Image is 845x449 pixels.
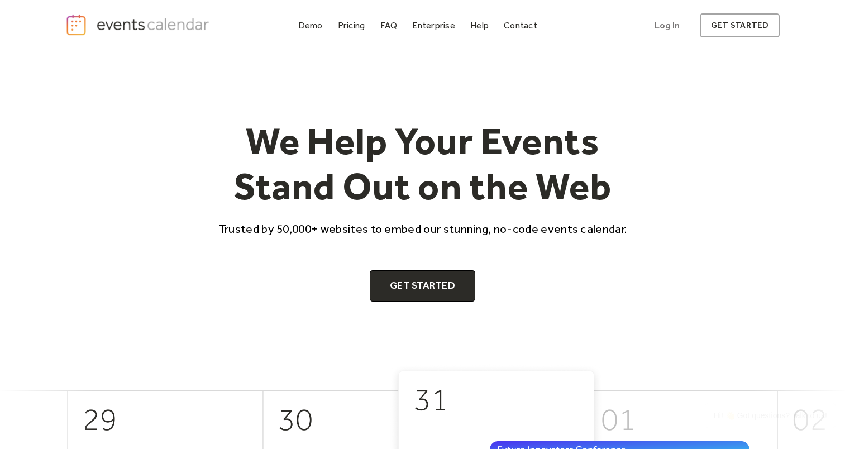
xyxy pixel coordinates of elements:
div: Contact [504,22,537,28]
a: FAQ [376,18,402,33]
a: Pricing [333,18,370,33]
div: Enterprise [412,22,455,28]
a: Demo [294,18,327,33]
div: Demo [298,22,323,28]
a: Help [466,18,493,33]
div: Pricing [338,22,365,28]
a: Get Started [370,270,475,302]
div: FAQ [380,22,398,28]
a: Log In [643,13,691,37]
p: Trusted by 50,000+ websites to embed our stunning, no-code events calendar. [208,221,637,237]
a: get started [700,13,780,37]
h1: We Help Your Events Stand Out on the Web [208,118,637,209]
a: home [65,13,213,36]
a: Enterprise [408,18,459,33]
div: Help [470,22,489,28]
a: Contact [499,18,542,33]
